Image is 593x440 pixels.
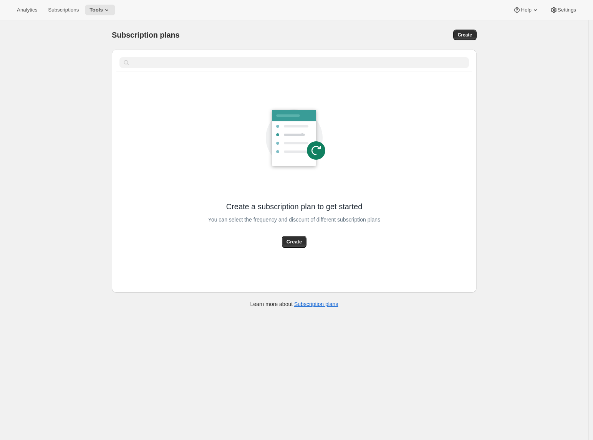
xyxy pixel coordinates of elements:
a: Subscription plans [294,301,338,307]
span: Subscriptions [48,7,79,13]
span: You can select the frequency and discount of different subscription plans [208,214,380,225]
button: Subscriptions [43,5,83,15]
button: Analytics [12,5,42,15]
span: Subscription plans [112,31,179,39]
button: Settings [545,5,581,15]
p: Learn more about [250,300,338,308]
button: Tools [85,5,115,15]
span: Tools [89,7,103,13]
span: Analytics [17,7,37,13]
span: Create [287,238,302,246]
button: Create [282,236,306,248]
button: Create [453,30,477,40]
span: Settings [558,7,576,13]
span: Create a subscription plan to get started [226,201,363,212]
span: Help [521,7,531,13]
button: Help [509,5,543,15]
span: Create [458,32,472,38]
